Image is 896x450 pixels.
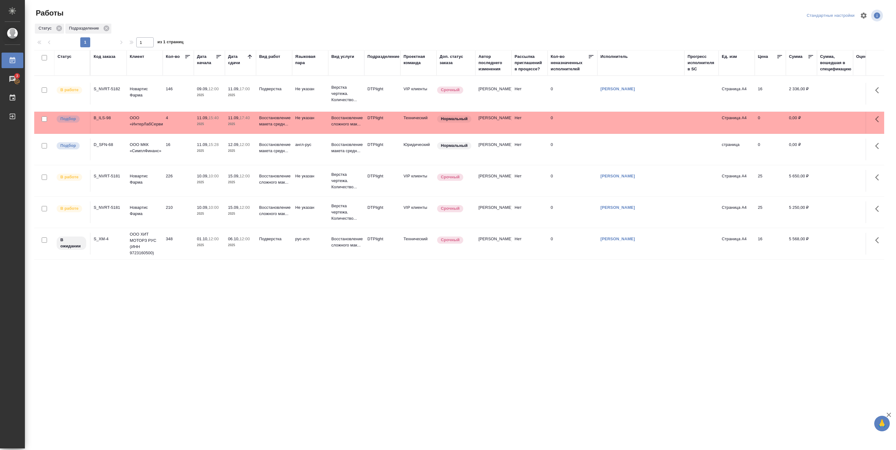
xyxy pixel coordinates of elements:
[56,115,87,123] div: Можно подбирать исполнителей
[475,170,511,192] td: [PERSON_NAME]
[94,236,124,242] div: S_XM-4
[364,83,400,105] td: DTPlight
[130,204,160,217] p: Новартис Фарма
[228,54,247,66] div: Дата сдачи
[441,116,468,122] p: Нормальный
[163,201,194,223] td: 210
[441,87,460,93] p: Срочный
[441,237,460,243] p: Срочный
[35,24,64,34] div: Статус
[94,142,124,148] div: D_SFN-68
[228,179,253,185] p: 2025
[60,143,76,149] p: Подбор
[548,112,597,134] td: 0
[292,112,328,134] td: Не указан
[240,174,250,178] p: 12:00
[548,201,597,223] td: 0
[163,138,194,160] td: 16
[755,83,786,105] td: 16
[240,115,250,120] p: 17:40
[228,242,253,248] p: 2025
[163,170,194,192] td: 226
[755,201,786,223] td: 25
[786,233,817,255] td: 5 568,00 ₽
[475,112,511,134] td: [PERSON_NAME]
[400,112,436,134] td: Технический
[719,138,755,160] td: страница
[69,25,101,31] p: Подразделение
[400,138,436,160] td: Юридический
[292,201,328,223] td: Не указан
[440,54,472,66] div: Доп. статус заказа
[56,236,87,251] div: Исполнитель назначен, приступать к работе пока рано
[208,142,219,147] p: 15:28
[259,54,280,60] div: Вид работ
[228,87,240,91] p: 11.09,
[130,115,160,127] p: ООО «ИнтерЛабСервис»
[240,205,250,210] p: 12:00
[871,10,884,21] span: Посмотреть информацию
[600,205,635,210] a: [PERSON_NAME]
[259,236,289,242] p: Подверстка
[722,54,737,60] div: Ед. изм
[259,173,289,185] p: Восстановление сложного мак...
[511,201,548,223] td: Нет
[208,87,219,91] p: 12:00
[475,138,511,160] td: [PERSON_NAME]
[60,174,78,180] p: В работе
[755,170,786,192] td: 25
[240,87,250,91] p: 17:00
[758,54,768,60] div: Цена
[755,112,786,134] td: 0
[548,170,597,192] td: 0
[331,236,361,248] p: Восстановление сложного мак...
[157,38,184,47] span: из 1 страниц
[208,115,219,120] p: 15:40
[295,54,325,66] div: Языковая пара
[228,174,240,178] p: 15.09,
[56,204,87,213] div: Исполнитель выполняет работу
[58,54,72,60] div: Статус
[856,54,871,60] div: Оценка
[259,115,289,127] p: Восстановление макета средн...
[331,54,354,60] div: Вид услуги
[719,233,755,255] td: Страница А4
[197,121,222,127] p: 2025
[292,233,328,255] td: рус-исп
[551,54,588,72] div: Кол-во неназначенных исполнителей
[56,173,87,181] div: Исполнитель выполняет работу
[600,237,635,241] a: [PERSON_NAME]
[874,416,890,431] button: 🙏
[228,237,240,241] p: 06.10,
[197,205,208,210] p: 10.09,
[56,86,87,94] div: Исполнитель выполняет работу
[600,87,635,91] a: [PERSON_NAME]
[94,173,124,179] div: S_NVRT-5181
[331,84,361,103] p: Верстка чертежа. Количество...
[130,231,160,256] p: ООО ХИТ МОТОРЗ РУС (ИНН 9723160500)
[197,142,208,147] p: 11.09,
[56,142,87,150] div: Можно подбирать исполнителей
[441,205,460,212] p: Срочный
[197,237,208,241] p: 01.10,
[259,142,289,154] p: Восстановление макета средн...
[130,142,160,154] p: ООО МКК «СимплФинанс»
[871,83,886,98] button: Здесь прячутся важные кнопки
[441,143,468,149] p: Нормальный
[871,201,886,216] button: Здесь прячутся важные кнопки
[197,211,222,217] p: 2025
[719,201,755,223] td: Страница А4
[400,83,436,105] td: VIP клиенты
[228,205,240,210] p: 15.09,
[228,148,253,154] p: 2025
[228,92,253,98] p: 2025
[400,201,436,223] td: VIP клиенты
[94,54,115,60] div: Код заказа
[511,170,548,192] td: Нет
[511,233,548,255] td: Нет
[786,83,817,105] td: 2 336,00 ₽
[60,205,78,212] p: В работе
[331,142,361,154] p: Восстановление макета средн...
[511,112,548,134] td: Нет
[94,115,124,121] div: B_ILS-98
